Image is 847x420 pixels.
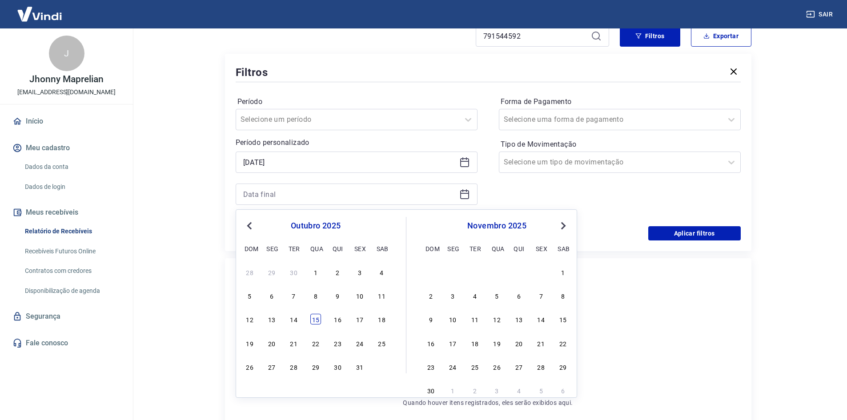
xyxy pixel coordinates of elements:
div: Choose segunda-feira, 27 de outubro de 2025 [266,361,277,372]
div: Choose domingo, 16 de novembro de 2025 [426,338,436,348]
div: Choose quinta-feira, 23 de outubro de 2025 [333,338,343,348]
div: Choose terça-feira, 11 de novembro de 2025 [470,314,480,324]
div: qui [333,243,343,254]
div: Choose sexta-feira, 21 de novembro de 2025 [536,338,546,348]
div: Choose sábado, 1 de novembro de 2025 [377,361,387,372]
div: Choose quinta-feira, 27 de novembro de 2025 [514,361,524,372]
div: Choose segunda-feira, 1 de dezembro de 2025 [447,385,458,396]
a: Disponibilização de agenda [21,282,122,300]
button: Filtros [620,25,680,47]
div: Choose terça-feira, 30 de setembro de 2025 [289,267,299,277]
div: sab [377,243,387,254]
a: Fale conosco [11,333,122,353]
div: sab [558,243,568,254]
div: Choose sábado, 4 de outubro de 2025 [377,267,387,277]
div: Choose sexta-feira, 17 de outubro de 2025 [354,314,365,324]
div: Choose quarta-feira, 8 de outubro de 2025 [310,290,321,301]
div: Choose sexta-feira, 31 de outubro de 2025 [354,361,365,372]
div: Choose sábado, 8 de novembro de 2025 [558,290,568,301]
div: Choose segunda-feira, 27 de outubro de 2025 [447,267,458,277]
div: Choose segunda-feira, 13 de outubro de 2025 [266,314,277,324]
div: Choose sábado, 22 de novembro de 2025 [558,338,568,348]
div: Choose sábado, 25 de outubro de 2025 [377,338,387,348]
div: ter [470,243,480,254]
div: Choose quarta-feira, 15 de outubro de 2025 [310,314,321,324]
div: Choose sexta-feira, 31 de outubro de 2025 [536,267,546,277]
div: outubro 2025 [243,220,388,231]
div: Choose sábado, 1 de novembro de 2025 [558,267,568,277]
div: sex [354,243,365,254]
button: Sair [804,6,836,23]
input: Data inicial [243,156,456,169]
div: Choose sábado, 15 de novembro de 2025 [558,314,568,324]
div: month 2025-11 [424,265,570,397]
div: Choose sexta-feira, 5 de dezembro de 2025 [536,385,546,396]
p: Quando houver itens registrados, eles serão exibidos aqui. [403,398,573,407]
div: Choose terça-feira, 4 de novembro de 2025 [470,290,480,301]
label: Período [237,96,476,107]
div: Choose segunda-feira, 24 de novembro de 2025 [447,361,458,372]
div: Choose quinta-feira, 30 de outubro de 2025 [514,267,524,277]
div: Choose segunda-feira, 3 de novembro de 2025 [447,290,458,301]
div: sex [536,243,546,254]
div: Choose quinta-feira, 6 de novembro de 2025 [514,290,524,301]
div: Choose quarta-feira, 26 de novembro de 2025 [492,361,502,372]
div: Choose terça-feira, 14 de outubro de 2025 [289,314,299,324]
div: Choose terça-feira, 25 de novembro de 2025 [470,361,480,372]
label: Forma de Pagamento [501,96,739,107]
button: Next Month [558,220,569,231]
div: Choose sábado, 6 de dezembro de 2025 [558,385,568,396]
div: Choose quinta-feira, 4 de dezembro de 2025 [514,385,524,396]
p: Jhonny Maprelian [29,75,103,84]
div: Choose quarta-feira, 5 de novembro de 2025 [492,290,502,301]
div: Choose quinta-feira, 2 de outubro de 2025 [333,267,343,277]
div: Choose quinta-feira, 9 de outubro de 2025 [333,290,343,301]
div: Choose sábado, 18 de outubro de 2025 [377,314,387,324]
div: Choose segunda-feira, 17 de novembro de 2025 [447,338,458,348]
div: Choose segunda-feira, 6 de outubro de 2025 [266,290,277,301]
button: Meu cadastro [11,138,122,158]
button: Exportar [691,25,751,47]
div: Choose quarta-feira, 22 de outubro de 2025 [310,338,321,348]
div: Choose domingo, 26 de outubro de 2025 [245,361,255,372]
div: novembro 2025 [424,220,570,231]
div: qui [514,243,524,254]
button: Aplicar filtros [648,226,741,240]
div: Choose sábado, 29 de novembro de 2025 [558,361,568,372]
div: Choose domingo, 23 de novembro de 2025 [426,361,436,372]
a: Dados da conta [21,158,122,176]
input: Busque pelo número do pedido [483,29,587,43]
div: Choose sexta-feira, 10 de outubro de 2025 [354,290,365,301]
div: qua [310,243,321,254]
button: Previous Month [244,220,255,231]
div: Choose sexta-feira, 24 de outubro de 2025 [354,338,365,348]
div: Choose domingo, 30 de novembro de 2025 [426,385,436,396]
div: Choose quarta-feira, 3 de dezembro de 2025 [492,385,502,396]
div: Choose quarta-feira, 29 de outubro de 2025 [310,361,321,372]
div: Choose quarta-feira, 1 de outubro de 2025 [310,267,321,277]
div: Choose quinta-feira, 20 de novembro de 2025 [514,338,524,348]
a: Relatório de Recebíveis [21,222,122,240]
div: Choose domingo, 2 de novembro de 2025 [426,290,436,301]
label: Tipo de Movimentação [501,139,739,150]
div: Choose sexta-feira, 28 de novembro de 2025 [536,361,546,372]
a: Segurança [11,307,122,326]
div: Choose quinta-feira, 16 de outubro de 2025 [333,314,343,324]
div: Choose domingo, 5 de outubro de 2025 [245,290,255,301]
div: qua [492,243,502,254]
div: Choose sábado, 11 de outubro de 2025 [377,290,387,301]
div: Choose quarta-feira, 12 de novembro de 2025 [492,314,502,324]
div: Choose terça-feira, 18 de novembro de 2025 [470,338,480,348]
p: [EMAIL_ADDRESS][DOMAIN_NAME] [17,88,116,97]
img: Vindi [11,0,68,28]
div: Choose segunda-feira, 10 de novembro de 2025 [447,314,458,324]
div: ter [289,243,299,254]
a: Dados de login [21,178,122,196]
div: Choose domingo, 19 de outubro de 2025 [245,338,255,348]
div: Choose sexta-feira, 3 de outubro de 2025 [354,267,365,277]
div: Choose quarta-feira, 29 de outubro de 2025 [492,267,502,277]
div: Choose sexta-feira, 14 de novembro de 2025 [536,314,546,324]
div: Choose quinta-feira, 30 de outubro de 2025 [333,361,343,372]
div: Choose terça-feira, 2 de dezembro de 2025 [470,385,480,396]
div: Choose terça-feira, 21 de outubro de 2025 [289,338,299,348]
